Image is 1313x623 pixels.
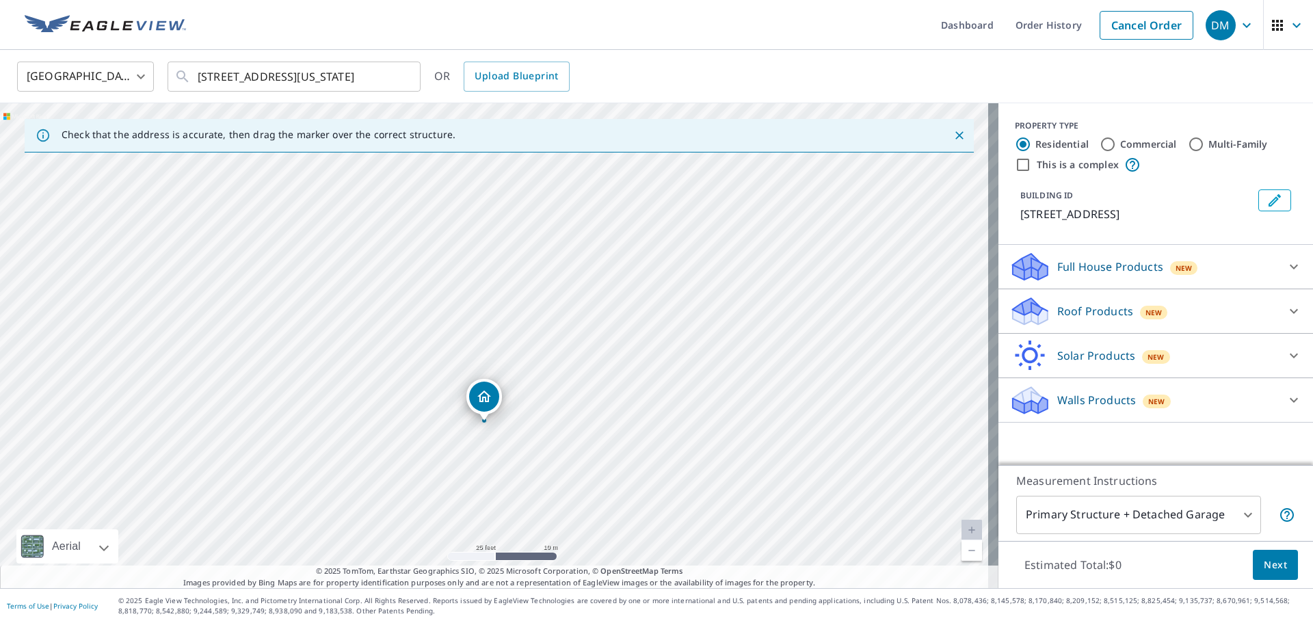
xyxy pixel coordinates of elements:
[25,15,186,36] img: EV Logo
[1148,396,1165,407] span: New
[1120,137,1177,151] label: Commercial
[951,127,968,144] button: Close
[961,540,982,561] a: Current Level 20, Zoom Out
[62,129,455,141] p: Check that the address is accurate, then drag the marker over the correct structure.
[1057,259,1163,275] p: Full House Products
[961,520,982,540] a: Current Level 20, Zoom In Disabled
[53,601,98,611] a: Privacy Policy
[1016,496,1261,534] div: Primary Structure + Detached Garage
[316,566,683,577] span: © 2025 TomTom, Earthstar Geographics SIO, © 2025 Microsoft Corporation, ©
[661,566,683,576] a: Terms
[48,529,85,564] div: Aerial
[475,68,558,85] span: Upload Blueprint
[16,529,118,564] div: Aerial
[1016,473,1295,489] p: Measurement Instructions
[1258,189,1291,211] button: Edit building 1
[118,596,1306,616] p: © 2025 Eagle View Technologies, Inc. and Pictometry International Corp. All Rights Reserved. Repo...
[1279,507,1295,523] span: Your report will include the primary structure and a detached garage if one exists.
[1208,137,1268,151] label: Multi-Family
[1037,158,1119,172] label: This is a complex
[1253,550,1298,581] button: Next
[1264,557,1287,574] span: Next
[7,601,49,611] a: Terms of Use
[1020,206,1253,222] p: [STREET_ADDRESS]
[600,566,658,576] a: OpenStreetMap
[1009,250,1302,283] div: Full House ProductsNew
[1145,307,1163,318] span: New
[1057,392,1136,408] p: Walls Products
[1206,10,1236,40] div: DM
[1035,137,1089,151] label: Residential
[434,62,570,92] div: OR
[1013,550,1132,580] p: Estimated Total: $0
[1009,339,1302,372] div: Solar ProductsNew
[1148,352,1165,362] span: New
[7,602,98,610] p: |
[17,57,154,96] div: [GEOGRAPHIC_DATA]
[1009,384,1302,416] div: Walls ProductsNew
[464,62,569,92] a: Upload Blueprint
[1015,120,1297,132] div: PROPERTY TYPE
[1009,295,1302,328] div: Roof ProductsNew
[1100,11,1193,40] a: Cancel Order
[1020,189,1073,201] p: BUILDING ID
[198,57,393,96] input: Search by address or latitude-longitude
[1176,263,1193,274] span: New
[1057,303,1133,319] p: Roof Products
[1057,347,1135,364] p: Solar Products
[466,379,502,421] div: Dropped pin, building 1, Residential property, 2312 Foxdale Trl Long Beach, IN 46360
